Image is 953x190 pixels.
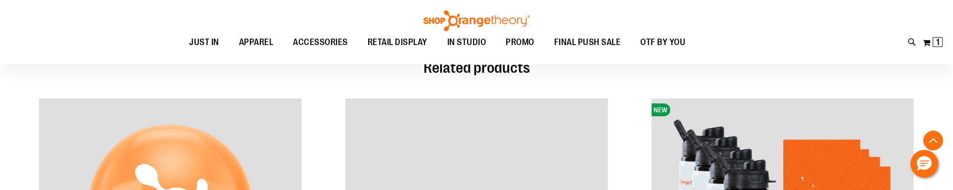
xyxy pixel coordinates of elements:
[189,31,219,53] span: JUST IN
[496,31,544,53] a: PROMO
[544,31,631,54] a: FINAL PUSH SALE
[229,31,284,54] a: APPAREL
[651,103,670,116] span: NEW
[424,59,530,76] span: Related products
[368,31,428,53] span: RETAIL DISPLAY
[422,10,531,31] img: Shop Orangetheory
[554,31,621,53] span: FINAL PUSH SALE
[630,31,695,54] a: OTF BY YOU
[293,31,348,53] span: ACCESSORIES
[179,31,229,54] a: JUST IN
[437,31,496,54] a: IN STUDIO
[447,31,486,53] span: IN STUDIO
[239,31,274,53] span: APPAREL
[358,31,437,54] a: RETAIL DISPLAY
[283,31,358,54] a: ACCESSORIES
[923,131,943,150] button: Back To Top
[640,31,685,53] span: OTF BY YOU
[506,31,534,53] span: PROMO
[936,37,940,47] span: 1
[910,150,938,178] button: Hello, have a question? Let’s chat.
